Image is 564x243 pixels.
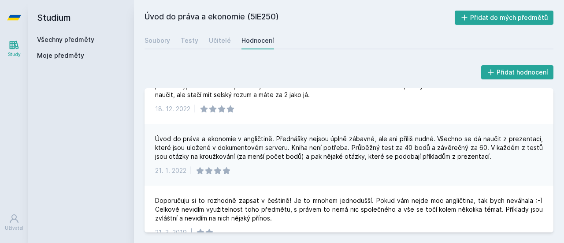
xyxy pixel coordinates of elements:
[181,36,198,45] div: Testy
[209,32,231,49] a: Učitelé
[2,35,26,62] a: Study
[37,51,84,60] span: Moje předměty
[190,166,192,175] div: |
[2,209,26,236] a: Uživatel
[5,225,23,232] div: Uživatel
[194,105,196,113] div: |
[145,32,170,49] a: Soubory
[155,105,190,113] div: 18. 12. 2022
[155,166,186,175] div: 21. 1. 2022
[190,228,193,237] div: |
[455,11,554,25] button: Přidat do mých předmětů
[241,32,274,49] a: Hodnocení
[481,65,554,79] button: Přidat hodnocení
[181,32,198,49] a: Testy
[37,36,94,43] a: Všechny předměty
[8,51,21,58] div: Study
[241,36,274,45] div: Hodnocení
[209,36,231,45] div: Učitelé
[155,228,187,237] div: 21. 3. 2019
[155,135,543,161] div: Úvod do práva a ekonomie v angličtině. Přednášky nejsou úplně zábavné, ale ani příliš nudné. Všec...
[145,36,170,45] div: Soubory
[145,11,455,25] h2: Úvod do práva a ekonomie (5IE250)
[155,196,543,223] div: Doporučuju si to rozhodně zapsat v češtině! Je to mnohem jednodušší. Pokud vám nejde moc angličti...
